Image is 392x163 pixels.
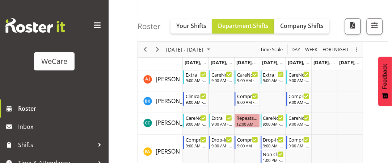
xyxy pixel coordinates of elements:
[289,143,309,149] div: 9:00 AM - 5:00 PM
[290,45,302,54] button: Timeline Day
[156,147,201,156] a: [PERSON_NAME]
[263,136,284,143] div: Drop-In Care 9-1
[153,45,163,54] button: Next
[183,70,208,84] div: Amy Johannsen"s event - Extra Begin From Monday, August 25, 2025 at 9:00:00 AM GMT+12:00 Ends At ...
[211,136,232,143] div: Drop-In Care
[211,59,244,65] span: [DATE], [DATE]
[211,143,232,149] div: 9:00 AM - 5:00 PM
[235,136,260,150] div: Ena Advincula"s event - Comprehensive Consult Begin From Wednesday, August 27, 2025 at 9:00:00 AM...
[263,71,284,78] div: Extra
[261,136,286,150] div: Ena Advincula"s event - Drop-In Care 9-1 Begin From Thursday, August 28, 2025 at 9:00:00 AM GMT+1...
[345,18,361,34] button: Download a PDF of the roster according to the set date range.
[176,21,206,29] span: Your Shifts
[286,114,311,128] div: Charlotte Courtney"s event - CareNow Clinic Begin From Friday, August 29, 2025 at 9:00:00 AM GMT+...
[138,22,161,30] h4: Roster
[156,119,201,127] a: [PERSON_NAME]
[261,70,286,84] div: Amy Johannsen"s event - Extra Begin From Thursday, August 28, 2025 at 9:00:00 AM GMT+12:00 Ends A...
[235,114,260,128] div: Charlotte Courtney"s event - Repeats every wednesday - Charlotte Courtney Begin From Wednesday, A...
[263,151,284,158] div: Non Clinic Time 1-5
[186,78,206,83] div: 9:00 AM - 5:00 PM
[211,78,232,83] div: 9:00 AM - 5:00 PM
[18,103,105,114] span: Roster
[263,121,284,127] div: 9:00 AM - 5:00 PM
[367,18,383,34] button: Filter Shifts
[339,59,372,65] span: [DATE], [DATE]
[138,113,183,135] td: Charlotte Courtney resource
[235,70,260,84] div: Amy Johannsen"s event - CareNow Clinic Begin From Wednesday, August 27, 2025 at 9:00:00 AM GMT+12...
[236,121,258,127] div: 12:00 AM - 11:59 PM
[237,99,258,105] div: 9:00 AM - 5:00 PM
[260,45,283,54] span: Time Scale
[263,114,284,122] div: CareNow Drop In
[288,59,321,65] span: [DATE], [DATE]
[140,45,150,54] button: Previous
[289,121,309,127] div: 9:00 AM - 5:00 PM
[18,121,105,132] span: Inbox
[186,93,206,100] div: Clinical Oversight
[41,56,67,67] div: WeCare
[211,71,232,78] div: CareNow Drop In
[321,45,350,54] button: Fortnight
[236,114,258,122] div: Repeats every [DATE] - [PERSON_NAME]
[237,93,258,100] div: Comprehensive Consult
[262,59,295,65] span: [DATE], [DATE]
[164,42,215,57] div: August 25 - 31, 2025
[183,136,208,150] div: Ena Advincula"s event - Comprehensive Consult Begin From Monday, August 25, 2025 at 9:00:00 AM GM...
[237,71,258,78] div: CareNow Clinic
[304,45,318,54] span: Week
[211,114,232,122] div: Extra
[209,114,234,128] div: Charlotte Courtney"s event - Extra Begin From Tuesday, August 26, 2025 at 9:00:00 AM GMT+12:00 En...
[165,45,204,54] span: [DATE] - [DATE]
[139,42,151,57] div: previous period
[186,99,206,105] div: 9:00 AM - 5:00 PM
[289,99,309,105] div: 9:00 AM - 5:00 PM
[286,70,311,84] div: Amy Johannsen"s event - CareNow Drop In Begin From Friday, August 29, 2025 at 9:00:00 AM GMT+12:0...
[237,136,258,143] div: Comprehensive Consult
[170,19,212,33] button: Your Shifts
[313,59,346,65] span: [DATE], [DATE]
[351,42,363,57] div: overflow
[289,71,309,78] div: CareNow Drop In
[186,121,206,127] div: 9:00 AM - 5:00 PM
[186,71,206,78] div: Extra
[237,143,258,149] div: 9:00 AM - 5:00 PM
[138,91,183,113] td: Brian Ko resource
[209,136,234,150] div: Ena Advincula"s event - Drop-In Care Begin From Tuesday, August 26, 2025 at 9:00:00 AM GMT+12:00 ...
[186,143,206,149] div: 9:00 AM - 5:00 PM
[291,45,301,54] span: Day
[156,119,201,127] span: [PERSON_NAME]
[286,136,311,150] div: Ena Advincula"s event - Comprehensive Consult Begin From Friday, August 29, 2025 at 9:00:00 AM GM...
[165,45,214,54] button: August 2025
[322,45,349,54] span: Fortnight
[382,64,388,89] span: Feedback
[261,114,286,128] div: Charlotte Courtney"s event - CareNow Drop In Begin From Thursday, August 28, 2025 at 9:00:00 AM G...
[289,114,309,122] div: CareNow Clinic
[186,114,206,122] div: CareNow Clinic
[236,59,269,65] span: [DATE], [DATE]
[263,143,284,149] div: 9:00 AM - 1:00 PM
[235,92,260,106] div: Brian Ko"s event - Comprehensive Consult Begin From Wednesday, August 27, 2025 at 9:00:00 AM GMT+...
[5,18,65,33] img: Rosterit website logo
[274,19,329,33] button: Company Shifts
[289,93,309,100] div: Comprehensive Consult
[211,121,232,127] div: 9:00 AM - 5:00 PM
[304,45,319,54] button: Timeline Week
[286,92,311,106] div: Brian Ko"s event - Comprehensive Consult Begin From Friday, August 29, 2025 at 9:00:00 AM GMT+12:...
[156,76,201,83] span: [PERSON_NAME]
[218,21,269,29] span: Department Shifts
[289,136,309,143] div: Comprehensive Consult
[18,139,94,150] span: Shifts
[183,114,208,128] div: Charlotte Courtney"s event - CareNow Clinic Begin From Monday, August 25, 2025 at 9:00:00 AM GMT+...
[263,78,284,83] div: 9:00 AM - 5:00 PM
[259,45,284,54] button: Time Scale
[378,57,392,106] button: Feedback - Show survey
[186,136,206,143] div: Comprehensive Consult
[280,21,324,29] span: Company Shifts
[183,92,208,106] div: Brian Ko"s event - Clinical Oversight Begin From Monday, August 25, 2025 at 9:00:00 AM GMT+12:00 ...
[209,70,234,84] div: Amy Johannsen"s event - CareNow Drop In Begin From Tuesday, August 26, 2025 at 9:00:00 AM GMT+12:...
[185,59,218,65] span: [DATE], [DATE]
[212,19,274,33] button: Department Shifts
[138,70,183,91] td: Amy Johannsen resource
[156,97,201,106] a: [PERSON_NAME]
